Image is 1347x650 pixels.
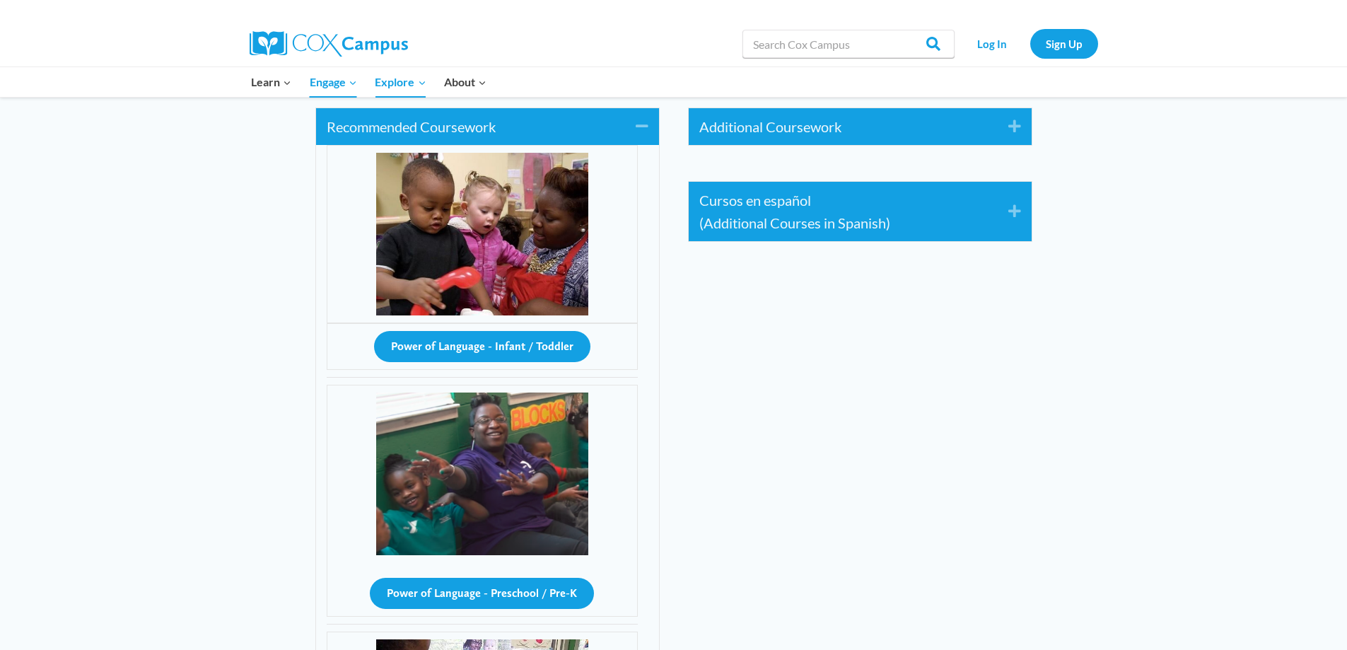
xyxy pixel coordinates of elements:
[370,583,594,600] a: Power of Language - Preschool / Pre-K
[435,67,496,97] button: Child menu of About
[301,67,366,97] button: Child menu of Engage
[962,29,1023,58] a: Log In
[699,115,987,138] a: Additional Coursework
[374,331,590,362] button: Power of Language - Infant / Toddler
[243,67,496,97] nav: Primary Navigation
[250,31,408,57] img: Cox Campus
[376,153,588,315] img: Power of Language image
[962,29,1098,58] nav: Secondary Navigation
[699,189,987,234] a: Cursos en español(Additional Courses in Spanish)
[1030,29,1098,58] a: Sign Up
[370,578,594,609] button: Power of Language - Preschool / Pre-K
[742,30,955,58] input: Search Cox Campus
[327,115,614,138] a: Recommended Coursework
[376,393,588,555] img: Power of Language image
[366,67,436,97] button: Child menu of Explore
[243,67,301,97] button: Child menu of Learn
[374,336,590,353] a: Power of Language - Infant / Toddler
